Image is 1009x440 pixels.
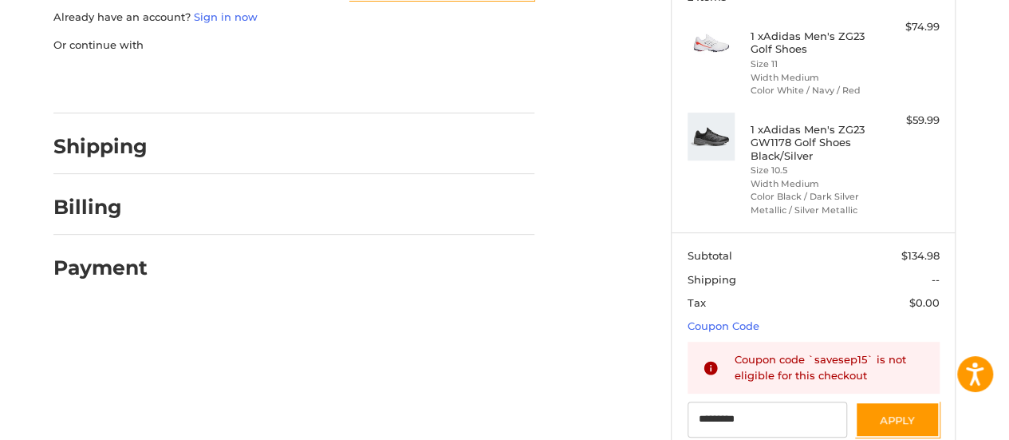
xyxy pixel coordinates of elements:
h4: 1 x Adidas Men's ZG23 Golf Shoes [751,30,873,56]
p: Or continue with [53,38,534,54]
iframe: PayPal-paypal [49,69,168,97]
button: Apply [855,402,940,438]
iframe: Google Customer Reviews [877,397,1009,440]
li: Size 10.5 [751,164,873,177]
div: $59.99 [877,113,940,129]
li: Width Medium [751,71,873,85]
span: -- [932,273,940,286]
span: Tax [688,296,706,309]
span: Subtotal [688,249,732,262]
iframe: PayPal-paylater [183,69,303,97]
a: Coupon Code [688,319,759,332]
span: $0.00 [909,296,940,309]
li: Color White / Navy / Red [751,84,873,97]
li: Color Black / Dark Silver Metallic / Silver Metallic [751,190,873,216]
div: Coupon code `savesep15` is not eligible for this checkout [735,352,924,383]
span: Shipping [688,273,736,286]
li: Width Medium [751,177,873,191]
h2: Payment [53,256,148,280]
div: $74.99 [877,19,940,35]
h2: Billing [53,195,147,220]
li: Size 11 [751,57,873,71]
h4: 1 x Adidas Men's ZG23 GW1178 Golf Shoes Black/Silver [751,123,873,162]
input: Gift Certificate or Coupon Code [688,402,848,438]
span: $134.98 [901,249,940,262]
p: Already have an account? [53,10,534,26]
h2: Shipping [53,134,148,159]
iframe: PayPal-venmo [319,69,439,97]
a: Sign in now [194,10,258,23]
